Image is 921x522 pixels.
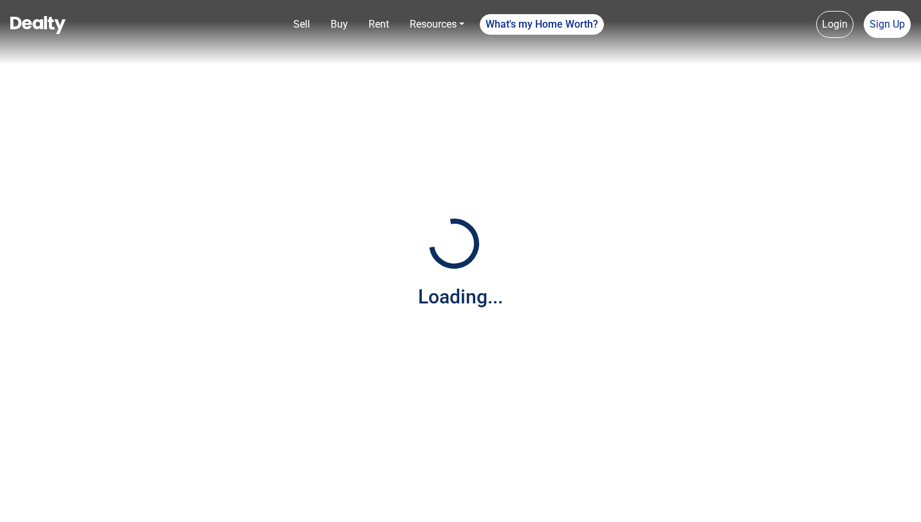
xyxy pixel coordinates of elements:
a: What's my Home Worth? [480,14,604,35]
a: Sign Up [864,11,911,38]
a: Buy [325,12,353,37]
a: Rent [363,12,394,37]
a: Sell [288,12,315,37]
img: Loading [422,212,486,276]
a: Login [816,11,853,38]
a: Resources [405,12,470,37]
img: Dealty - Buy, Sell & Rent Homes [10,16,66,34]
div: Loading... [418,282,503,311]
